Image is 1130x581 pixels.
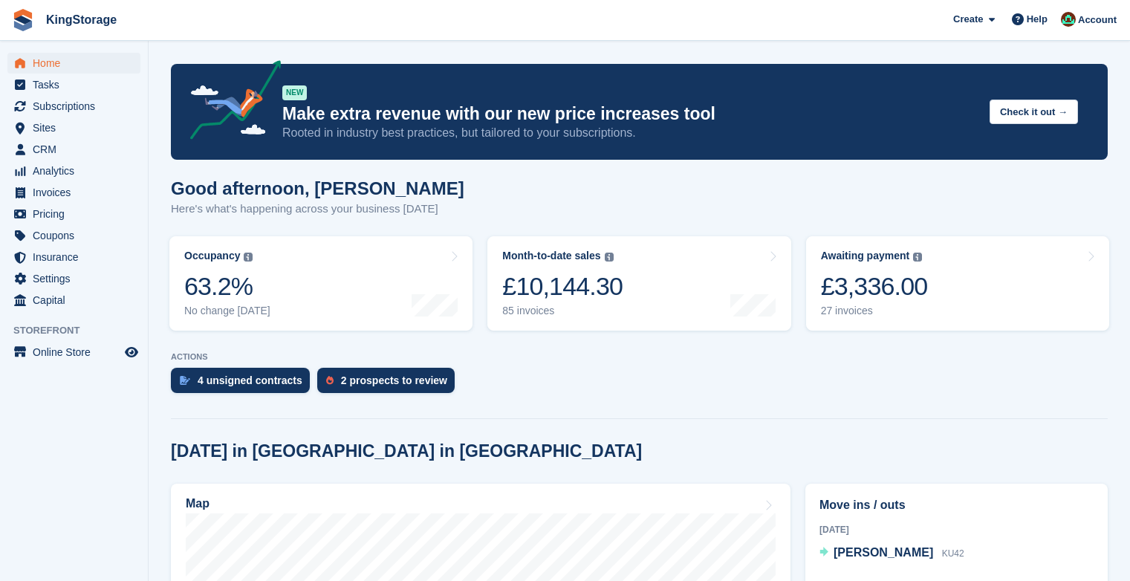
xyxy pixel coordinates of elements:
[33,225,122,246] span: Coupons
[605,253,614,262] img: icon-info-grey-7440780725fd019a000dd9b08b2336e03edf1995a4989e88bcd33f0948082b44.svg
[7,74,140,95] a: menu
[178,60,282,145] img: price-adjustments-announcement-icon-8257ccfd72463d97f412b2fc003d46551f7dbcb40ab6d574587a9cd5c0d94...
[953,12,983,27] span: Create
[7,139,140,160] a: menu
[282,103,978,125] p: Make extra revenue with our new price increases tool
[33,160,122,181] span: Analytics
[7,247,140,267] a: menu
[123,343,140,361] a: Preview store
[502,250,600,262] div: Month-to-date sales
[186,497,210,510] h2: Map
[7,225,140,246] a: menu
[1061,12,1076,27] img: John King
[180,376,190,385] img: contract_signature_icon-13c848040528278c33f63329250d36e43548de30e8caae1d1a13099fd9432cc5.svg
[33,247,122,267] span: Insurance
[13,323,148,338] span: Storefront
[7,117,140,138] a: menu
[244,253,253,262] img: icon-info-grey-7440780725fd019a000dd9b08b2336e03edf1995a4989e88bcd33f0948082b44.svg
[7,182,140,203] a: menu
[171,368,317,400] a: 4 unsigned contracts
[7,96,140,117] a: menu
[169,236,473,331] a: Occupancy 63.2% No change [DATE]
[821,250,910,262] div: Awaiting payment
[33,53,122,74] span: Home
[184,271,270,302] div: 63.2%
[282,125,978,141] p: Rooted in industry best practices, but tailored to your subscriptions.
[198,374,302,386] div: 4 unsigned contracts
[33,204,122,224] span: Pricing
[184,305,270,317] div: No change [DATE]
[33,290,122,311] span: Capital
[33,74,122,95] span: Tasks
[33,268,122,289] span: Settings
[33,117,122,138] span: Sites
[171,178,464,198] h1: Good afternoon, [PERSON_NAME]
[7,53,140,74] a: menu
[990,100,1078,124] button: Check it out →
[1078,13,1117,27] span: Account
[171,441,642,461] h2: [DATE] in [GEOGRAPHIC_DATA] in [GEOGRAPHIC_DATA]
[819,544,964,563] a: [PERSON_NAME] KU42
[819,496,1094,514] h2: Move ins / outs
[821,305,928,317] div: 27 invoices
[819,523,1094,536] div: [DATE]
[282,85,307,100] div: NEW
[33,139,122,160] span: CRM
[7,268,140,289] a: menu
[806,236,1109,331] a: Awaiting payment £3,336.00 27 invoices
[33,96,122,117] span: Subscriptions
[7,204,140,224] a: menu
[502,305,623,317] div: 85 invoices
[33,342,122,363] span: Online Store
[502,271,623,302] div: £10,144.30
[7,290,140,311] a: menu
[942,548,964,559] span: KU42
[184,250,240,262] div: Occupancy
[7,342,140,363] a: menu
[12,9,34,31] img: stora-icon-8386f47178a22dfd0bd8f6a31ec36ba5ce8667c1dd55bd0f319d3a0aa187defe.svg
[326,376,334,385] img: prospect-51fa495bee0391a8d652442698ab0144808aea92771e9ea1ae160a38d050c398.svg
[317,368,462,400] a: 2 prospects to review
[33,182,122,203] span: Invoices
[171,352,1108,362] p: ACTIONS
[1027,12,1048,27] span: Help
[487,236,790,331] a: Month-to-date sales £10,144.30 85 invoices
[40,7,123,32] a: KingStorage
[913,253,922,262] img: icon-info-grey-7440780725fd019a000dd9b08b2336e03edf1995a4989e88bcd33f0948082b44.svg
[7,160,140,181] a: menu
[834,546,933,559] span: [PERSON_NAME]
[821,271,928,302] div: £3,336.00
[341,374,447,386] div: 2 prospects to review
[171,201,464,218] p: Here's what's happening across your business [DATE]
